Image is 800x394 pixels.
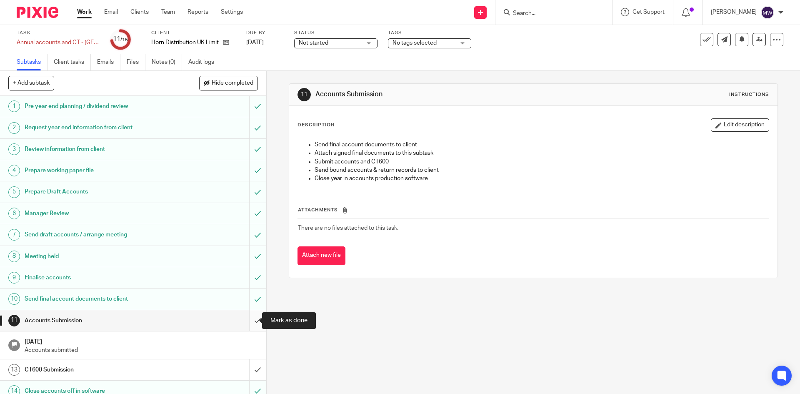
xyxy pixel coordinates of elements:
img: Pixie [17,7,58,18]
h1: Pre year end planning / dividend review [25,100,169,113]
a: Email [104,8,118,16]
div: 4 [8,165,20,176]
p: Description [297,122,335,128]
h1: Prepare working paper file [25,164,169,177]
a: Work [77,8,92,16]
h1: Send draft accounts / arrange meeting [25,228,169,241]
h1: [DATE] [25,336,258,346]
h1: Finalise accounts [25,271,169,284]
a: Audit logs [188,54,220,70]
div: 9 [8,272,20,284]
div: 6 [8,208,20,219]
a: Notes (0) [152,54,182,70]
a: Subtasks [17,54,47,70]
p: Submit accounts and CT600 [315,158,768,166]
div: 13 [8,364,20,376]
span: Not started [299,40,328,46]
p: Send final account documents to client [315,141,768,149]
p: [PERSON_NAME] [711,8,757,16]
h1: Accounts Submission [25,314,169,327]
h1: Review information from client [25,143,169,156]
p: Close year in accounts production software [315,174,768,183]
span: Attachments [298,208,338,212]
h1: Request year end information from client [25,121,169,134]
a: Settings [221,8,243,16]
div: 3 [8,143,20,155]
button: Attach new file [297,246,345,265]
button: + Add subtask [8,76,54,90]
div: Annual accounts and CT - [GEOGRAPHIC_DATA] [17,38,100,47]
img: svg%3E [761,6,774,19]
h1: CT600 Submission [25,364,169,376]
div: 11 [113,35,128,44]
button: Edit description [711,118,769,132]
label: Tags [388,30,471,36]
div: 11 [8,315,20,326]
span: Get Support [632,9,665,15]
a: Files [127,54,145,70]
a: Reports [187,8,208,16]
div: 2 [8,122,20,134]
div: 8 [8,251,20,262]
h1: Prepare Draft Accounts [25,186,169,198]
span: There are no files attached to this task. [298,225,398,231]
a: Team [161,8,175,16]
label: Client [151,30,236,36]
a: Emails [97,54,120,70]
span: [DATE] [246,40,264,45]
p: Attach signed final documents to this subtask [315,149,768,157]
div: 10 [8,293,20,305]
h1: Send final account documents to client [25,293,169,305]
div: Instructions [729,91,769,98]
p: Horn Distribution UK Limited [151,38,219,47]
h1: Accounts Submission [315,90,551,99]
div: 5 [8,186,20,198]
button: Hide completed [199,76,258,90]
p: Send bound accounts & return records to client [315,166,768,174]
label: Status [294,30,377,36]
div: 7 [8,229,20,241]
span: No tags selected [392,40,437,46]
h1: Meeting held [25,250,169,263]
div: 1 [8,100,20,112]
small: /15 [120,38,128,42]
h1: Manager Review [25,207,169,220]
a: Client tasks [54,54,91,70]
span: Hide completed [212,80,253,87]
input: Search [512,10,587,18]
label: Task [17,30,100,36]
label: Due by [246,30,284,36]
p: Accounts submitted [25,346,258,354]
div: 11 [297,88,311,101]
div: Annual accounts and CT - UK [17,38,100,47]
a: Clients [130,8,149,16]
